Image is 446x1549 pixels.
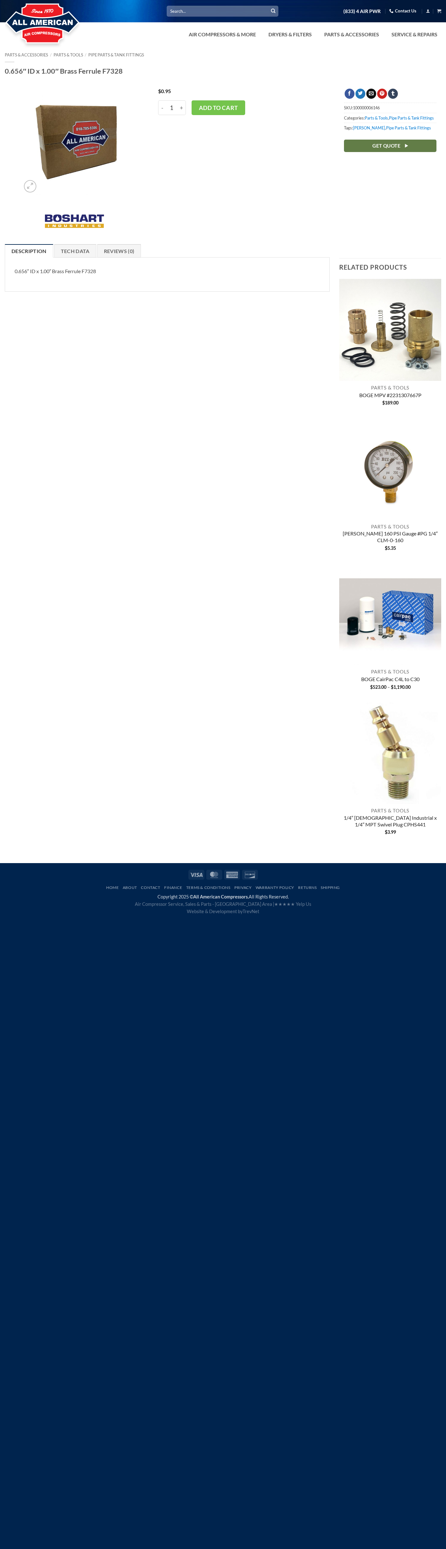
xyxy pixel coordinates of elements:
[344,123,436,133] span: Tags: ,
[370,684,373,690] span: $
[85,52,86,57] span: /
[386,125,431,130] a: Pipe Parts & Tank Fittings
[5,244,53,258] a: Description
[24,180,36,193] a: Zoom
[141,885,160,890] a: Contact
[339,815,441,829] a: 1/4″ [DEMOGRAPHIC_DATA] Industrial x 1/4″ MPT Swivel Plug CPHS441
[256,885,294,890] a: Warranty Policy
[365,115,388,120] a: Parts & Tools
[339,669,441,674] p: Parts & Tools
[321,885,340,890] a: Shipping
[339,385,441,390] p: Parts & Tools
[106,885,119,890] a: Home
[187,869,259,880] div: Payment icons
[5,893,441,915] div: Copyright 2025 © All Rights Reserved.
[344,113,436,123] span: Categories: ,
[178,100,186,115] input: Increase quantity of 0.656" ID x 1.00" Brass Ferrule F7328
[382,400,385,405] span: $
[268,6,278,16] button: Submit
[339,808,441,813] p: Parts & Tools
[353,125,385,130] a: [PERSON_NAME]
[185,28,260,41] a: Air Compressors & More
[5,52,48,57] a: Parts & Accessories
[359,392,421,400] a: BOGE MPV #2231307667P
[339,563,441,665] img: BOGE CairPac C4L to C30
[21,89,128,196] img: Awaiting product image
[391,684,393,690] span: $
[391,684,411,690] bdi: 1,190.00
[388,89,398,99] a: Share on Tumblr
[97,244,141,258] a: Reviews (0)
[385,545,396,551] bdi: 5.35
[186,885,230,890] a: Terms & Conditions
[320,28,383,41] a: Parts & Accessories
[5,53,441,57] nav: Breadcrumb
[234,885,252,890] a: Privacy
[387,684,390,690] span: –
[243,909,259,914] a: TrevNet
[372,142,400,150] span: Get Quote
[158,88,161,94] span: $
[366,89,376,99] a: Email to a Friend
[345,89,355,99] a: Share on Facebook
[54,52,83,57] a: Parts & Tools
[385,829,396,835] bdi: 3.99
[389,115,434,120] a: Pipe Parts & Tank Fittings
[339,524,441,529] p: Parts & Tools
[388,28,441,41] a: Service & Repairs
[353,105,380,110] span: 100000006146
[339,279,441,381] img: BOGE MPV #2231307667P
[164,885,182,890] a: Finance
[361,676,420,684] a: BOGE CairPac C4L to C30
[274,901,311,907] a: ★★★★★ Yelp Us
[343,6,381,17] a: (833) 4 AIR PWR
[88,52,144,57] a: Pipe Parts & Tank Fittings
[377,89,387,99] a: Pin on Pinterest
[437,7,441,15] a: View cart
[192,100,245,115] button: Add to cart
[15,267,320,275] p: 0.656″ ID x 1.00″ Brass Ferrule F7328
[5,67,441,76] h1: 0.656″ ID x 1.00″ Brass Ferrule F7328
[382,400,398,405] bdi: 189.00
[50,52,52,57] span: /
[193,894,249,899] strong: All American Compressors.
[344,140,436,152] a: Get Quote
[123,885,137,890] a: About
[344,103,436,113] span: SKU:
[426,7,430,15] a: Login
[166,100,178,115] input: Product quantity
[265,28,316,41] a: Dryers & Filters
[298,885,317,890] a: Returns
[339,702,441,804] img: 1/4" Male Industrial x 1/4" MPT Swivel Plug CPHS441-D6
[370,684,386,690] bdi: 523.00
[158,100,166,115] input: Reduce quantity of 0.656" ID x 1.00" Brass Ferrule F7328
[389,6,416,16] a: Contact Us
[339,258,441,276] h3: Related products
[339,530,441,545] a: [PERSON_NAME] 160 PSI Gauge #PG 1/4″ CLM-0-160
[355,89,365,99] a: Share on Twitter
[54,244,96,258] a: Tech Data
[385,545,387,551] span: $
[385,829,387,835] span: $
[167,6,278,16] input: Search…
[135,901,311,914] span: Air Compressor Service, Sales & Parts - [GEOGRAPHIC_DATA] Area | Website & Development by
[158,88,171,94] bdi: 0.95
[339,418,441,520] img: Boshart 160 PSI Gauge #PG 1/4" CLM-0-160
